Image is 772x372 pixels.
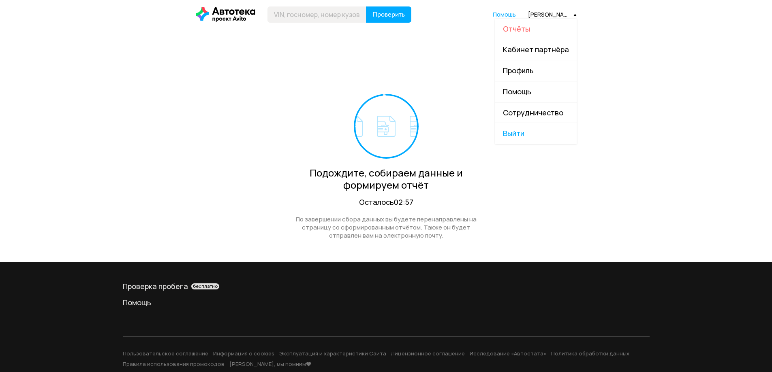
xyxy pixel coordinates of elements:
[495,123,577,144] span: Выйти
[372,11,405,18] span: Проверить
[495,39,577,60] a: Кабинет партнёра
[366,6,411,23] button: Проверить
[503,66,534,75] span: Профиль
[123,281,650,291] a: Проверка пробегабесплатно
[503,24,530,34] span: Отчёты
[503,87,531,96] span: Помощь
[495,60,577,81] a: Профиль
[267,6,366,23] input: VIN, госномер, номер кузова
[287,215,485,240] div: По завершении сбора данных вы будете перенаправлены на страницу со сформированным отчётом. Также ...
[123,360,225,368] a: Правила использования промокодов
[503,108,563,117] span: Сотрудничество
[528,11,577,18] div: [PERSON_NAME][EMAIL_ADDRESS][DOMAIN_NAME]
[279,350,386,357] a: Эксплуатация и характеристики Сайта
[193,283,218,289] span: бесплатно
[213,350,274,357] a: Информация о cookies
[495,19,577,39] a: Отчёты
[503,45,569,54] span: Кабинет партнёра
[493,11,516,19] a: Помощь
[123,298,650,307] a: Помощь
[287,197,485,207] div: Осталось 02:57
[123,350,208,357] a: Пользовательское соглашение
[495,81,577,102] a: Помощь
[493,11,516,18] span: Помощь
[229,360,312,368] a: [PERSON_NAME], мы помним
[551,350,629,357] a: Политика обработки данных
[495,102,577,123] a: Сотрудничество
[470,350,546,357] a: Исследование «Автостата»
[123,281,650,291] div: Проверка пробега
[391,350,465,357] a: Лицензионное соглашение
[287,167,485,191] div: Подождите, собираем данные и формируем отчёт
